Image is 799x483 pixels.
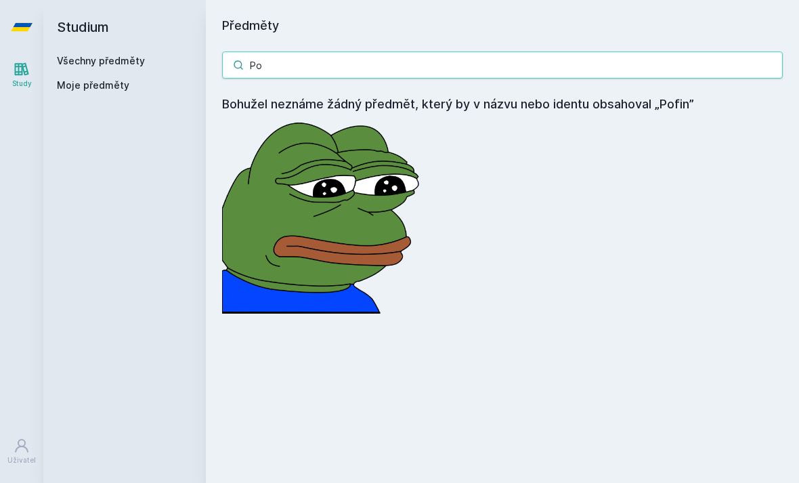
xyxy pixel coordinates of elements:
[222,114,425,314] img: error_picture.png
[222,51,783,79] input: Název nebo ident předmětu…
[7,455,36,465] div: Uživatel
[222,16,783,35] h1: Předměty
[3,54,41,96] a: Study
[57,55,145,66] a: Všechny předměty
[222,95,783,114] h4: Bohužel neznáme žádný předmět, který by v názvu nebo identu obsahoval „Pofin”
[57,79,129,92] span: Moje předměty
[3,431,41,472] a: Uživatel
[12,79,32,89] div: Study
